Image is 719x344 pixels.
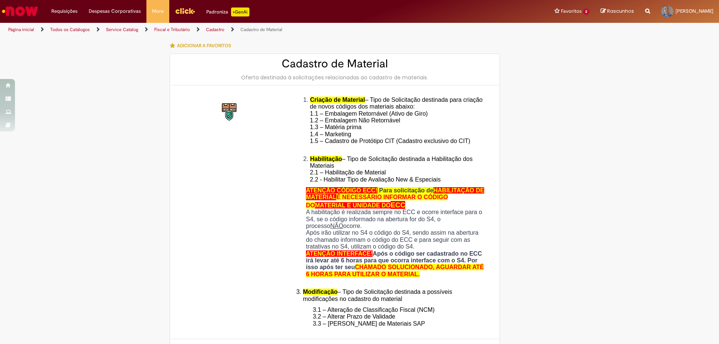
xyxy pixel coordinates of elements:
[601,8,634,15] a: Rascunhos
[303,289,486,302] li: – Tipo de Solicitação destinada a possíveis modificações no cadastro do material
[106,27,138,33] a: Service Catalog
[1,4,39,19] img: ServiceNow
[170,38,235,54] button: Adicionar a Favoritos
[240,27,282,33] a: Cadastro de Material
[306,264,484,277] span: CHAMADO SOLUCIONADO, AGUARDAR ATÉ 6 HORAS PARA UTILIZAR O MATERIAL.
[206,7,249,16] div: Padroniza
[51,7,78,15] span: Requisições
[306,187,377,194] span: ATENÇÃO CÓDIGO ECC!
[154,27,190,33] a: Fiscal e Tributário
[310,97,365,103] span: Criação de Material
[175,5,195,16] img: click_logo_yellow_360x200.png
[310,156,342,162] span: Habilitação
[178,58,492,70] h2: Cadastro de Material
[206,27,224,33] a: Cadastro
[6,23,474,37] ul: Trilhas de página
[303,289,337,295] span: Modificação
[218,100,242,124] img: Cadastro de Material
[306,209,486,229] p: A habilitação é realizada sempre no ECC e ocorre interface para o S4, se o código informado na ab...
[50,27,90,33] a: Todos os Catálogos
[391,201,405,209] span: ECC
[8,27,34,33] a: Página inicial
[89,7,141,15] span: Despesas Corporativas
[315,202,391,208] span: MATERIAL E UNIDADE DO
[306,250,484,277] strong: Após o código ser cadastrado no ECC irá levar até 6 horas para que ocorra interface com o S4. Por...
[306,194,448,208] span: É NECESSÁRIO INFORMAR O CÓDIGO DO
[583,9,589,15] span: 2
[177,43,231,49] span: Adicionar a Favoritos
[310,97,483,151] span: – Tipo de Solicitação destinada para criação de novos códigos dos materiais abaixo: 1.1 – Embalag...
[306,250,373,257] span: ATENÇÃO INTERFACE!
[676,8,713,14] span: [PERSON_NAME]
[607,7,634,15] span: Rascunhos
[152,7,164,15] span: More
[178,74,492,81] div: Oferta destinada à solicitações relacionadas ao cadastro de materiais.
[379,187,433,194] span: Para solicitação de
[313,307,434,327] span: 3.1 – Alteração de Classificação Fiscal (NCM) 3.2 – Alterar Prazo de Validade 3.3 – [PERSON_NAME]...
[330,223,343,229] u: NÃO
[306,187,484,200] span: HABILITAÇÃO DE MATERIAL
[310,156,473,183] span: – Tipo de Solicitação destinada a Habilitação dos Materiais 2.1 – Habilitação de Material 2.2 - H...
[231,7,249,16] p: +GenAi
[306,229,486,250] p: Após irão utilizar no S4 o código do S4, sendo assim na abertura do chamado informam o código do ...
[561,7,582,15] span: Favoritos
